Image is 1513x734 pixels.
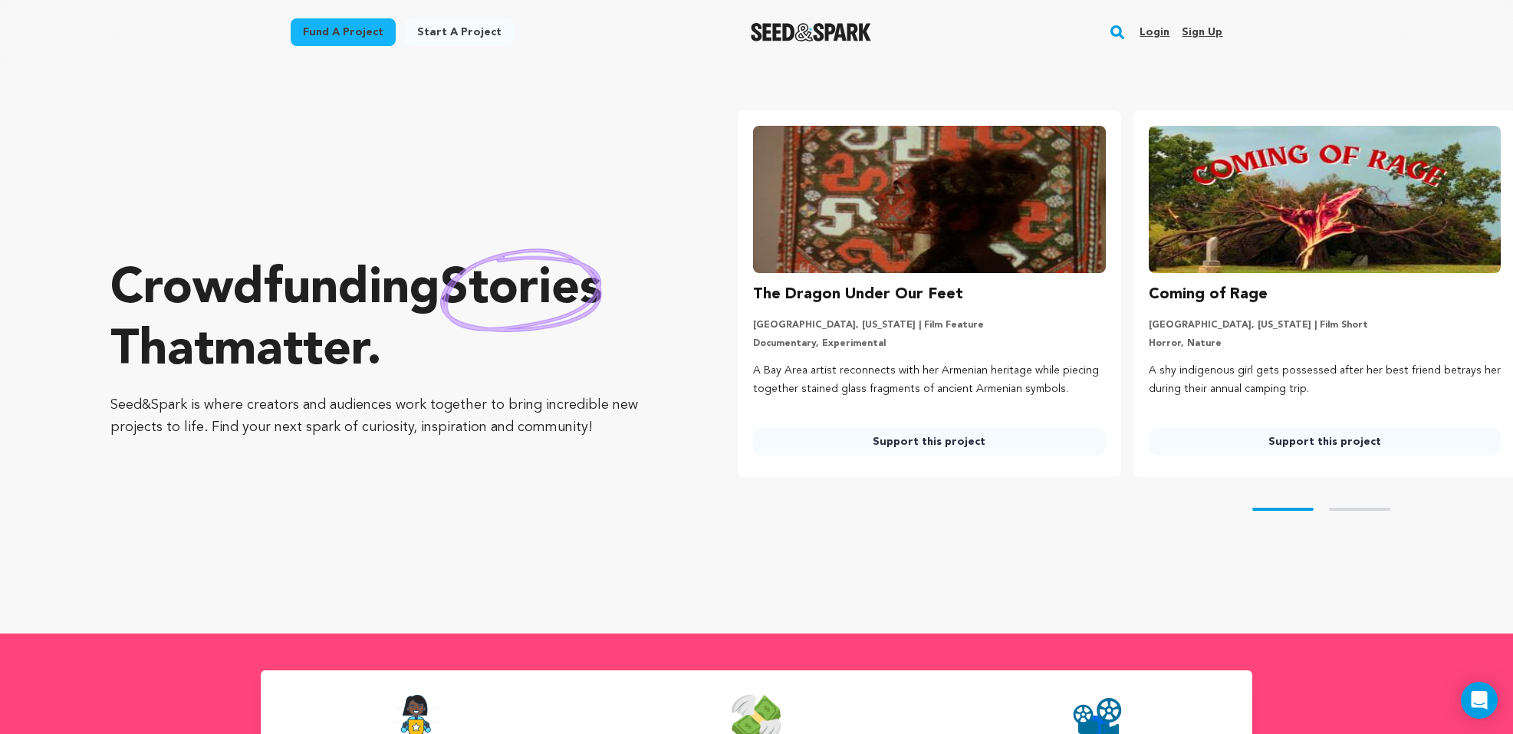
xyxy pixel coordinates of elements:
a: Login [1140,20,1169,44]
p: A shy indigenous girl gets possessed after her best friend betrays her during their annual campin... [1149,362,1501,399]
p: [GEOGRAPHIC_DATA], [US_STATE] | Film Short [1149,319,1501,331]
a: Support this project [753,428,1105,456]
a: Fund a project [291,18,396,46]
p: Horror, Nature [1149,337,1501,350]
p: [GEOGRAPHIC_DATA], [US_STATE] | Film Feature [753,319,1105,331]
a: Start a project [405,18,514,46]
span: matter [214,327,367,376]
p: Seed&Spark is where creators and audiences work together to bring incredible new projects to life... [110,394,676,439]
p: Crowdfunding that . [110,259,676,382]
img: The Dragon Under Our Feet image [753,126,1105,273]
img: Coming of Rage image [1149,126,1501,273]
a: Support this project [1149,428,1501,456]
h3: The Dragon Under Our Feet [753,282,963,307]
p: A Bay Area artist reconnects with her Armenian heritage while piecing together stained glass frag... [753,362,1105,399]
p: Documentary, Experimental [753,337,1105,350]
div: Open Intercom Messenger [1461,682,1498,719]
img: Seed&Spark Logo Dark Mode [751,23,871,41]
img: hand sketched image [440,249,602,332]
a: Sign up [1182,20,1222,44]
a: Seed&Spark Homepage [751,23,871,41]
h3: Coming of Rage [1149,282,1268,307]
